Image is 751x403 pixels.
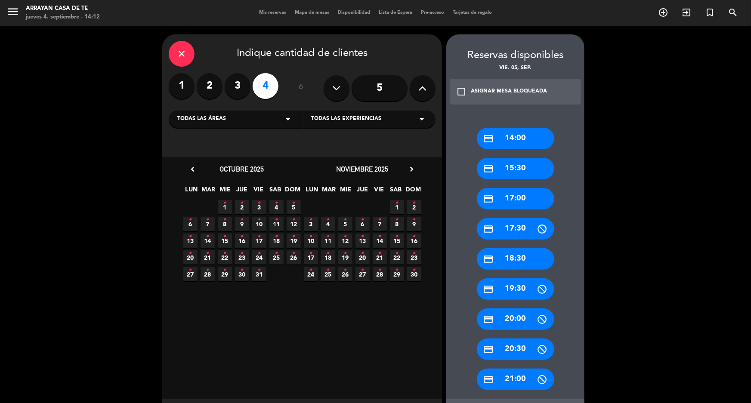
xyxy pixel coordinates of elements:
i: • [378,213,381,227]
span: 12 [338,234,352,248]
i: • [413,196,416,210]
i: • [241,246,244,260]
span: 22 [218,250,232,265]
span: DOM [285,185,300,199]
label: 3 [225,73,250,99]
i: • [396,246,399,260]
span: 31 [252,267,266,281]
span: 25 [269,250,284,265]
i: • [275,246,278,260]
i: • [241,196,244,210]
span: 9 [235,217,249,231]
span: 8 [218,217,232,231]
i: • [223,213,226,227]
i: • [327,263,330,277]
span: 7 [373,217,387,231]
i: search [728,7,738,18]
i: • [344,263,347,277]
span: 23 [407,250,421,265]
i: • [413,263,416,277]
span: 29 [218,267,232,281]
i: • [396,230,399,243]
span: 15 [218,234,232,248]
i: • [327,213,330,227]
span: 22 [390,250,404,265]
i: • [189,263,192,277]
i: • [361,230,364,243]
span: SAB [389,185,403,199]
span: DOM [406,185,420,199]
span: MAR [322,185,336,199]
span: Lista de Espera [374,10,417,15]
span: 2 [235,200,249,214]
span: Tarjetas de regalo [448,10,496,15]
i: • [292,196,295,210]
span: 18 [269,234,284,248]
span: 16 [407,234,421,248]
span: 13 [355,234,370,248]
span: 6 [183,217,198,231]
i: credit_card [483,163,494,174]
div: 19:30 [477,278,554,300]
span: 7 [201,217,215,231]
i: exit_to_app [681,7,692,18]
i: • [258,230,261,243]
span: Pre-acceso [417,10,448,15]
span: 27 [183,267,198,281]
i: credit_card [483,133,494,144]
span: 21 [201,250,215,265]
i: • [309,213,312,227]
span: SAB [269,185,283,199]
span: 20 [355,250,370,265]
div: 20:00 [477,308,554,330]
i: • [258,196,261,210]
span: 18 [321,250,335,265]
i: arrow_drop_down [417,114,427,124]
div: 14:00 [477,128,554,149]
i: • [327,246,330,260]
i: • [344,246,347,260]
div: 21:00 [477,369,554,390]
span: 4 [321,217,335,231]
i: credit_card [483,314,494,325]
div: jueves 4. septiembre - 14:12 [26,13,100,22]
i: • [206,246,209,260]
span: 19 [338,250,352,265]
span: 14 [201,234,215,248]
i: • [378,263,381,277]
span: 13 [183,234,198,248]
i: • [206,230,209,243]
i: • [241,213,244,227]
div: Reservas disponibles [446,47,584,64]
span: JUE [355,185,370,199]
i: • [275,196,278,210]
span: 17 [304,250,318,265]
i: • [361,213,364,227]
span: Mis reservas [255,10,291,15]
i: • [275,213,278,227]
i: • [241,263,244,277]
span: octubre 2025 [220,165,264,173]
i: • [361,263,364,277]
span: 10 [304,234,318,248]
span: MIE [339,185,353,199]
i: close [176,49,187,59]
span: 12 [287,217,301,231]
i: chevron_left [188,165,197,174]
span: 26 [287,250,301,265]
i: turned_in_not [705,7,715,18]
label: 2 [197,73,223,99]
i: • [189,246,192,260]
i: • [378,230,381,243]
i: add_circle_outline [658,7,668,18]
span: 15 [390,234,404,248]
span: 30 [235,267,249,281]
span: 11 [321,234,335,248]
span: MIE [218,185,232,199]
div: Arrayan Casa de Te [26,4,100,13]
span: 29 [390,267,404,281]
div: 17:30 [477,218,554,240]
span: MAR [201,185,216,199]
span: 19 [287,234,301,248]
span: LUN [185,185,199,199]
